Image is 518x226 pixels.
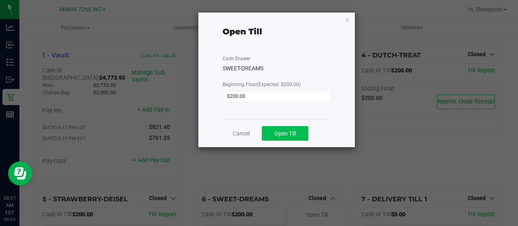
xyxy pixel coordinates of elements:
span: Open Till [274,130,296,137]
iframe: Resource center [8,161,32,186]
span: (Expected: $200.00) [257,82,301,87]
span: Beginning Float [223,82,301,87]
div: SWEET-DREAMS [223,64,331,73]
button: Open Till [262,126,308,141]
div: Open Till [223,25,262,38]
label: Cash Drawer [223,55,251,62]
a: Cancel [233,129,250,138]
